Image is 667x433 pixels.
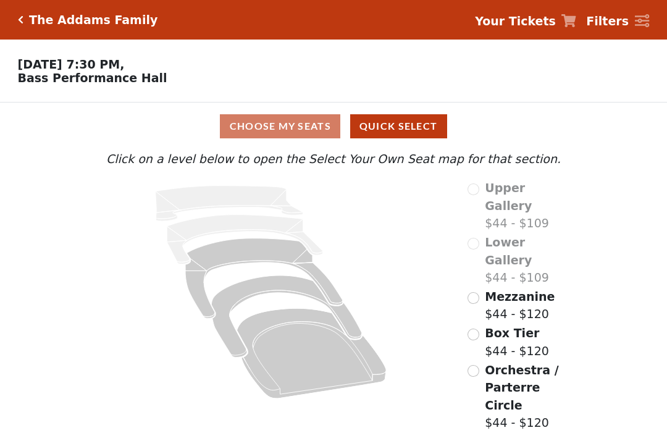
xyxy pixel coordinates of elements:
p: Click on a level below to open the Select Your Own Seat map for that section. [92,150,575,168]
a: Click here to go back to filters [18,15,23,24]
span: Mezzanine [485,290,555,303]
label: $44 - $109 [485,179,575,232]
label: $44 - $120 [485,324,549,359]
path: Lower Gallery - Seats Available: 0 [167,215,322,264]
a: Your Tickets [475,12,576,30]
span: Box Tier [485,326,539,340]
strong: Filters [586,14,629,28]
span: Orchestra / Parterre Circle [485,363,558,412]
path: Orchestra / Parterre Circle - Seats Available: 41 [237,308,387,398]
label: $44 - $109 [485,233,575,287]
h5: The Addams Family [29,13,157,27]
span: Upper Gallery [485,181,532,212]
label: $44 - $120 [485,361,575,432]
strong: Your Tickets [475,14,556,28]
span: Lower Gallery [485,235,532,267]
a: Filters [586,12,649,30]
button: Quick Select [350,114,447,138]
path: Upper Gallery - Seats Available: 0 [156,186,303,221]
label: $44 - $120 [485,288,555,323]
